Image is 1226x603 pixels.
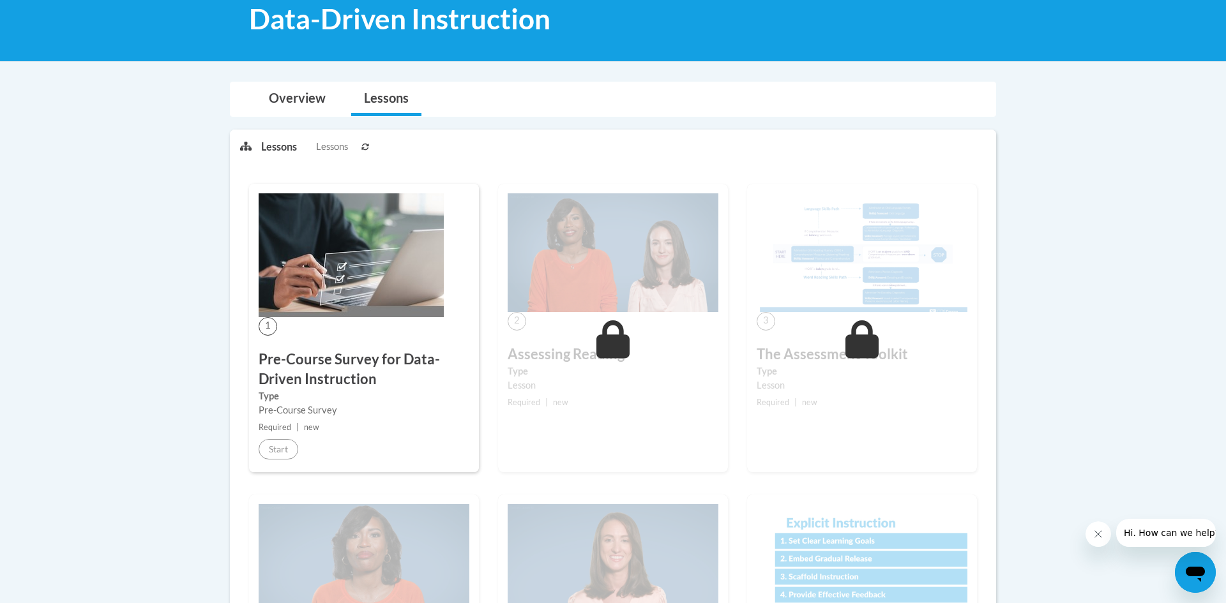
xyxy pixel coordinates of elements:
span: 3 [757,312,775,331]
h3: Assessing Reading [508,345,718,364]
span: Required [757,398,789,407]
iframe: Message from company [1116,519,1216,547]
div: Lesson [757,378,967,392]
span: Lessons [316,140,348,154]
iframe: Button to launch messaging window [1175,552,1216,593]
span: Required [259,422,291,432]
span: 1 [259,317,277,336]
h3: Pre-Course Survey for Data-Driven Instruction [259,350,469,389]
span: new [802,398,817,407]
span: Required [508,398,540,407]
img: Course Image [757,193,967,312]
div: Pre-Course Survey [259,403,469,417]
h3: The Assessment Toolkit [757,345,967,364]
label: Type [508,364,718,378]
div: Lesson [508,378,718,392]
span: new [304,422,319,432]
a: Lessons [351,82,421,116]
img: Course Image [259,193,444,317]
span: | [545,398,548,407]
span: new [553,398,568,407]
span: Hi. How can we help? [8,9,103,19]
label: Type [757,364,967,378]
button: Start [259,439,298,459]
span: | [296,422,299,432]
span: Data-Driven Instruction [249,2,550,36]
img: Course Image [508,193,718,312]
p: Lessons [261,140,297,154]
iframe: Close message [1086,521,1111,547]
label: Type [259,389,469,403]
span: 2 [508,312,526,331]
a: Overview [256,82,338,116]
span: | [794,398,797,407]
